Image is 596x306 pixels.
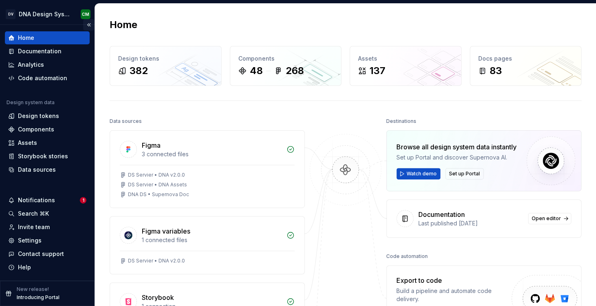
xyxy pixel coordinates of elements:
button: Search ⌘K [5,207,90,220]
a: Code automation [5,72,90,85]
a: Design tokens [5,109,90,122]
div: Export to code [396,275,512,285]
a: Analytics [5,58,90,71]
button: Notifications1 [5,194,90,207]
div: Help [18,263,31,271]
a: Documentation [5,45,90,58]
span: Watch demo [407,170,437,177]
button: Help [5,261,90,274]
a: Storybook stories [5,150,90,163]
div: Design tokens [18,112,59,120]
div: 382 [130,64,148,77]
div: Documentation [18,47,62,55]
div: Set up Portal and discover Supernova AI. [396,153,517,162]
div: Code automation [18,74,67,82]
div: DNA Design System [19,10,71,18]
div: DV [6,9,15,19]
div: Storybook stories [18,152,68,160]
button: Watch demo [396,168,440,179]
a: Data sources [5,163,90,176]
div: DNA DS • Supernova Doc [128,191,189,198]
a: Home [5,31,90,44]
a: Figma variables1 connected filesDS Servier • DNA v2.0.0 [110,216,305,274]
div: Docs pages [478,55,573,63]
div: Design system data [7,99,55,106]
a: Settings [5,234,90,247]
div: Settings [18,236,42,245]
p: Introducing Portal [17,294,59,301]
div: DS Servier • DNA v2.0.0 [128,258,185,264]
div: 137 [369,64,385,77]
div: 3 connected files [142,150,282,158]
div: Analytics [18,61,44,69]
a: Design tokens382 [110,46,222,86]
div: Last published [DATE] [418,219,523,227]
button: Set up Portal [445,168,484,179]
div: Components [238,55,333,63]
a: Open editor [528,213,571,224]
div: Documentation [418,210,465,219]
div: Code automation [386,251,428,262]
div: DS Servier • DNA v2.0.0 [128,172,185,178]
div: DS Servier • DNA Assets [128,181,187,188]
div: Data sources [110,116,142,127]
a: Docs pages83 [470,46,582,86]
div: Design tokens [118,55,213,63]
a: Invite team [5,221,90,234]
div: Invite team [18,223,50,231]
h2: Home [110,18,137,31]
span: 1 [80,197,86,203]
div: CM [82,11,89,17]
div: Data sources [18,166,56,174]
div: Assets [358,55,453,63]
div: 83 [490,64,502,77]
a: Figma3 connected filesDS Servier • DNA v2.0.0DS Servier • DNA AssetsDNA DS • Supernova Doc [110,130,305,208]
button: Contact support [5,247,90,260]
div: 48 [250,64,263,77]
p: New release! [17,286,49,293]
a: Components [5,123,90,136]
button: Collapse sidebar [83,19,95,31]
div: Figma variables [142,226,190,236]
span: Open editor [532,215,561,222]
div: Search ⌘K [18,210,49,218]
button: DVDNA Design SystemCM [2,5,93,23]
div: 1 connected files [142,236,282,244]
a: Assets [5,136,90,149]
span: Set up Portal [449,170,480,177]
div: Build a pipeline and automate code delivery. [396,287,512,303]
div: Contact support [18,250,64,258]
a: Assets137 [350,46,462,86]
div: Destinations [386,116,416,127]
div: Browse all design system data instantly [396,142,517,152]
div: 268 [286,64,304,77]
div: Components [18,125,54,133]
div: Assets [18,139,37,147]
div: Figma [142,140,161,150]
a: Components48268 [230,46,342,86]
div: Storybook [142,293,174,302]
div: Notifications [18,196,55,204]
div: Home [18,34,34,42]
